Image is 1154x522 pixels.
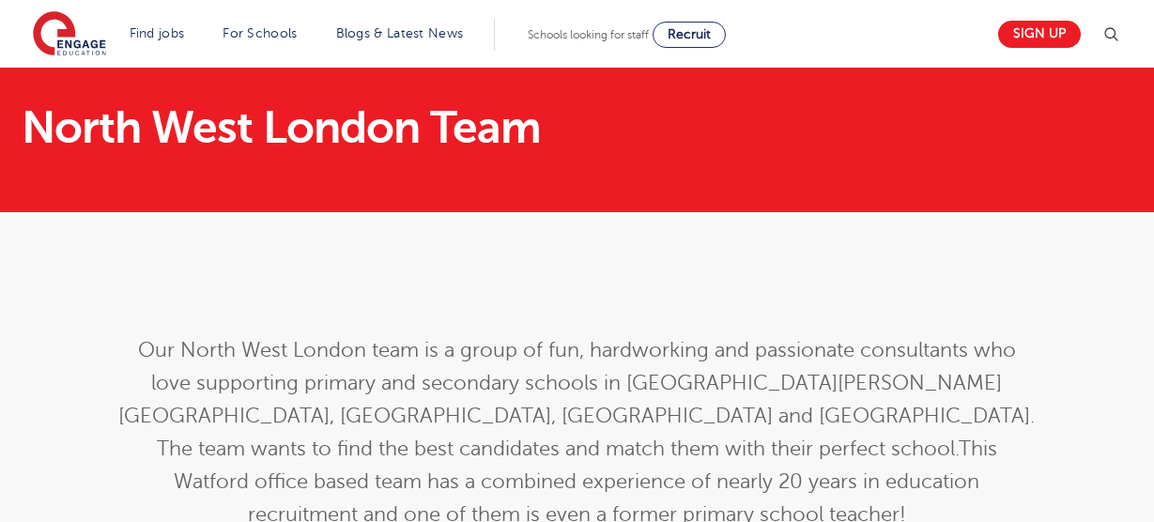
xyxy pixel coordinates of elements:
[668,27,711,41] span: Recruit
[653,22,726,48] a: Recruit
[336,26,464,40] a: Blogs & Latest News
[528,28,649,41] span: Schools looking for staff
[118,339,1035,460] span: Our North West London team is a group of fun, hardworking and passionate consultants who love sup...
[22,105,753,150] h1: North West London Team
[998,21,1081,48] a: Sign up
[33,11,106,58] img: Engage Education
[223,26,297,40] a: For Schools
[130,26,185,40] a: Find jobs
